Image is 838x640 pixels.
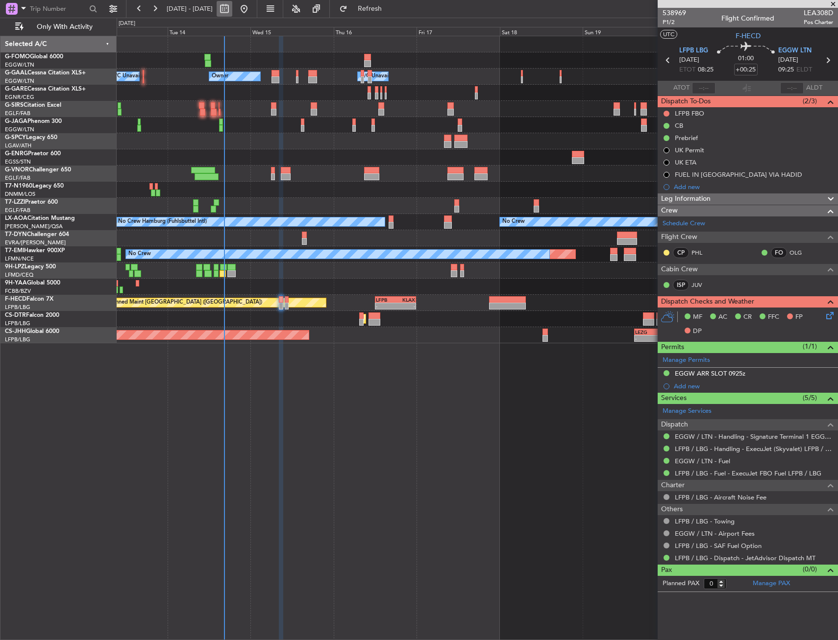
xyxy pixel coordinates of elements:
a: T7-N1960Legacy 650 [5,183,64,189]
span: LX-AOA [5,215,27,221]
span: G-ENRG [5,151,28,157]
a: EGGW / LTN - Handling - Signature Terminal 1 EGGW / LTN [675,432,833,441]
div: Add new [674,183,833,191]
div: - [376,303,395,309]
a: LFPB/LBG [5,336,30,343]
a: T7-LZZIPraetor 600 [5,199,58,205]
div: Owner [212,69,228,84]
a: T7-EMIHawker 900XP [5,248,65,254]
span: Permits [661,342,684,353]
span: EGGW LTN [778,46,812,56]
div: Flight Confirmed [721,13,774,24]
div: KNUQ [654,329,673,335]
div: Tue 14 [168,27,251,36]
span: P1/2 [663,18,686,26]
a: G-GAALCessna Citation XLS+ [5,70,86,76]
a: LFPB / LBG - Handling - ExecuJet (Skyvalet) LFPB / LBG [675,445,833,453]
span: 08:25 [698,65,714,75]
a: LFPB / LBG - SAF Fuel Option [675,542,762,550]
div: UK ETA [675,158,696,166]
a: CS-JHHGlobal 6000 [5,329,59,334]
span: ETOT [679,65,695,75]
span: MF [693,312,702,322]
span: LFPB LBG [679,46,708,56]
div: Planned Maint [GEOGRAPHIC_DATA] ([GEOGRAPHIC_DATA]) [108,295,262,310]
span: Services [661,393,687,404]
a: LX-AOACitation Mustang [5,215,75,221]
div: Planned Maint Sofia [366,311,416,326]
a: Schedule Crew [663,219,705,229]
span: F-HECD [5,296,26,302]
span: 9H-YAA [5,280,27,286]
div: No Crew Hamburg (Fuhlsbuttel Intl) [118,214,207,229]
div: FUEL IN [GEOGRAPHIC_DATA] VIA HADID [675,170,802,179]
span: G-JAGA [5,119,27,124]
a: EGLF/FAB [5,110,30,117]
span: 09:25 [778,65,794,75]
span: Flight Crew [661,232,697,243]
div: No Crew [502,214,525,229]
span: G-GARE [5,86,27,92]
span: Only With Activity [25,24,103,30]
a: 9H-YAAGlobal 5000 [5,280,60,286]
a: EGGW/LTN [5,126,34,133]
a: G-ENRGPraetor 600 [5,151,61,157]
a: EGGW/LTN [5,61,34,69]
a: EGGW / LTN - Fuel [675,457,730,465]
span: 538969 [663,8,686,18]
a: G-SPCYLegacy 650 [5,135,57,141]
a: LFPB/LBG [5,320,30,327]
span: CS-DTR [5,312,26,318]
span: 01:00 [738,54,754,64]
div: Thu 16 [334,27,417,36]
a: LFMN/NCE [5,255,34,262]
a: T7-DYNChallenger 604 [5,232,69,237]
a: EGGW / LTN - Airport Fees [675,529,755,538]
div: - [395,303,415,309]
span: FP [795,312,803,322]
div: No Crew [128,247,151,261]
span: G-GAAL [5,70,27,76]
span: AC [718,312,727,322]
span: T7-N1960 [5,183,32,189]
div: FO [771,247,787,258]
span: Crew [661,205,678,216]
div: Sat 18 [500,27,583,36]
span: G-VNOR [5,167,29,173]
span: Dispatch [661,419,688,430]
span: G-SPCY [5,135,26,141]
span: LEA308D [804,8,833,18]
a: G-JAGAPhenom 300 [5,119,62,124]
span: ELDT [796,65,812,75]
span: ATOT [673,83,690,93]
span: CS-JHH [5,329,26,334]
span: Dispatch Checks and Weather [661,296,754,308]
a: G-GARECessna Citation XLS+ [5,86,86,92]
span: Pax [661,565,672,576]
div: ISP [673,280,689,290]
div: - [635,335,654,341]
button: UTC [660,30,677,39]
a: Manage PAX [753,579,790,589]
a: G-VNORChallenger 650 [5,167,71,173]
button: Refresh [335,1,394,17]
a: OLG [789,248,812,257]
a: F-HECDFalcon 7X [5,296,53,302]
a: Manage Services [663,406,712,416]
a: 9H-LPZLegacy 500 [5,264,56,270]
span: Pos Charter [804,18,833,26]
a: LFPB/LBG [5,304,30,311]
a: LFPB / LBG - Towing [675,517,735,525]
span: Others [661,504,683,515]
div: [DATE] [119,20,135,28]
a: LFMD/CEQ [5,271,33,279]
span: Leg Information [661,193,711,205]
a: EGLF/FAB [5,207,30,214]
div: Add new [674,382,833,390]
label: Planned PAX [663,579,699,589]
a: JUV [691,281,714,289]
a: [PERSON_NAME]/QSA [5,223,63,230]
span: DP [693,327,702,336]
a: FCBB/BZV [5,287,31,295]
div: A/C Unavailable [111,69,152,84]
